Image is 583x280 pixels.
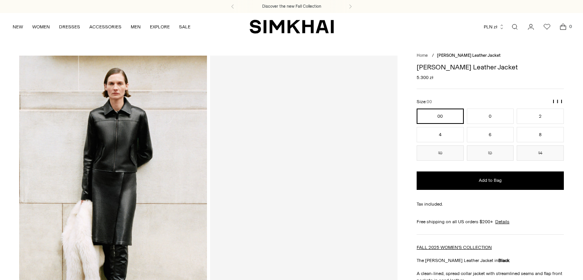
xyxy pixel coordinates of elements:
button: 4 [417,127,464,142]
a: EXPLORE [150,18,170,35]
a: Open cart modal [555,19,571,35]
span: [PERSON_NAME] Leather Jacket [437,53,501,58]
button: 6 [467,127,514,142]
a: Home [417,53,428,58]
button: 8 [517,127,564,142]
h1: [PERSON_NAME] Leather Jacket [417,64,564,71]
label: Size: [417,98,432,105]
a: MEN [131,18,141,35]
button: 0 [467,109,514,124]
a: SALE [179,18,191,35]
a: Open search modal [507,19,522,35]
a: SIMKHAI [250,19,334,34]
a: Discover the new Fall Collection [262,3,321,10]
a: WOMEN [32,18,50,35]
span: 00 [427,99,432,104]
span: Add to Bag [479,177,502,184]
div: / [432,53,434,59]
button: Add to Bag [417,171,564,190]
button: 10 [417,145,464,161]
a: Details [495,218,509,225]
a: ACCESSORIES [89,18,122,35]
span: 5.300 zł [417,74,434,81]
button: PLN zł [484,18,504,35]
nav: breadcrumbs [417,53,564,59]
a: NEW [13,18,23,35]
div: Free shipping on all US orders $200+ [417,218,564,225]
strong: Black [498,258,509,263]
a: FALL 2025 WOMEN'S COLLECTION [417,245,492,250]
div: Tax included. [417,201,564,208]
button: 12 [467,145,514,161]
button: 2 [517,109,564,124]
button: 00 [417,109,464,124]
a: Wishlist [539,19,555,35]
a: DRESSES [59,18,80,35]
span: 0 [567,23,574,30]
p: The [PERSON_NAME] Leather Jacket in [417,257,564,264]
a: Go to the account page [523,19,539,35]
button: 14 [517,145,564,161]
